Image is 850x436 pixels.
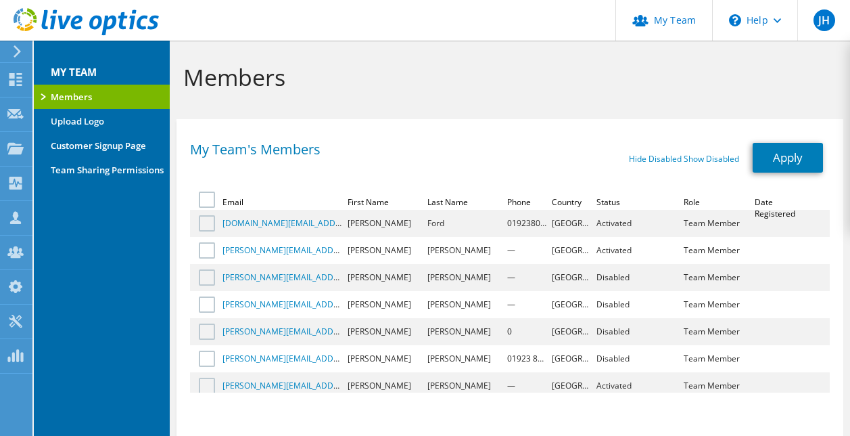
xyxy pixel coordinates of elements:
[594,345,682,372] td: Disabled
[629,153,682,165] a: Hide Disabled
[684,153,739,165] a: Show Disabled
[682,264,753,291] td: Team Member
[594,372,682,399] td: Activated
[550,318,594,345] td: [GEOGRAPHIC_DATA]
[682,318,753,345] td: Team Member
[183,63,830,91] h1: Members
[682,345,753,372] td: Team Member
[507,196,551,208] div: Phone
[34,133,170,158] a: Customer Signup Page
[594,237,682,264] td: Activated
[427,196,488,208] div: Last Name
[222,217,423,229] a: [DOMAIN_NAME][EMAIL_ADDRESS][DOMAIN_NAME]
[550,345,594,372] td: [GEOGRAPHIC_DATA]
[550,291,594,318] td: [GEOGRAPHIC_DATA]
[813,9,835,31] span: JH
[684,196,720,208] div: Role
[505,345,550,372] td: 01923 801080
[425,318,505,345] td: [PERSON_NAME]
[346,237,425,264] td: [PERSON_NAME]
[222,326,484,337] a: [PERSON_NAME][EMAIL_ADDRESS][PERSON_NAME][DOMAIN_NAME]
[222,380,484,391] a: [PERSON_NAME][EMAIL_ADDRESS][PERSON_NAME][DOMAIN_NAME]
[505,210,550,237] td: 01923801080
[594,210,682,237] td: Activated
[34,109,170,133] a: Upload Logo
[505,318,550,345] td: 0
[594,318,682,345] td: Disabled
[346,264,425,291] td: [PERSON_NAME]
[682,237,753,264] td: Team Member
[505,237,550,264] td: —
[505,372,550,399] td: —
[34,51,170,79] h3: MY TEAM
[594,264,682,291] td: Disabled
[682,291,753,318] td: Team Member
[34,158,170,182] a: Team Sharing Permissions
[222,299,484,310] a: [PERSON_NAME][EMAIL_ADDRESS][PERSON_NAME][DOMAIN_NAME]
[505,264,550,291] td: —
[346,345,425,372] td: [PERSON_NAME]
[594,291,682,318] td: Disabled
[552,196,602,208] div: Country
[34,85,170,109] a: Members
[346,372,425,399] td: [PERSON_NAME]
[425,372,505,399] td: [PERSON_NAME]
[346,318,425,345] td: [PERSON_NAME]
[550,210,594,237] td: [GEOGRAPHIC_DATA]
[222,196,264,208] div: Email
[682,210,753,237] td: Team Member
[348,196,409,208] div: First Name
[729,14,741,26] svg: \n
[425,291,505,318] td: [PERSON_NAME]
[425,237,505,264] td: [PERSON_NAME]
[753,143,823,173] a: Apply
[425,264,505,291] td: [PERSON_NAME]
[346,210,425,237] td: [PERSON_NAME]
[222,353,484,364] a: [PERSON_NAME][EMAIL_ADDRESS][PERSON_NAME][DOMAIN_NAME]
[550,372,594,399] td: [GEOGRAPHIC_DATA]
[755,196,830,219] div: Date Registered
[505,291,550,318] td: —
[550,264,594,291] td: [GEOGRAPHIC_DATA]
[550,237,594,264] td: [GEOGRAPHIC_DATA]
[425,345,505,372] td: [PERSON_NAME]
[346,291,425,318] td: [PERSON_NAME]
[222,244,484,256] a: [PERSON_NAME][EMAIL_ADDRESS][PERSON_NAME][DOMAIN_NAME]
[425,210,505,237] td: Ford
[682,372,753,399] td: Team Member
[222,271,484,283] a: [PERSON_NAME][EMAIL_ADDRESS][PERSON_NAME][DOMAIN_NAME]
[199,192,218,208] label: Select one or more accounts below
[596,196,640,208] div: Status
